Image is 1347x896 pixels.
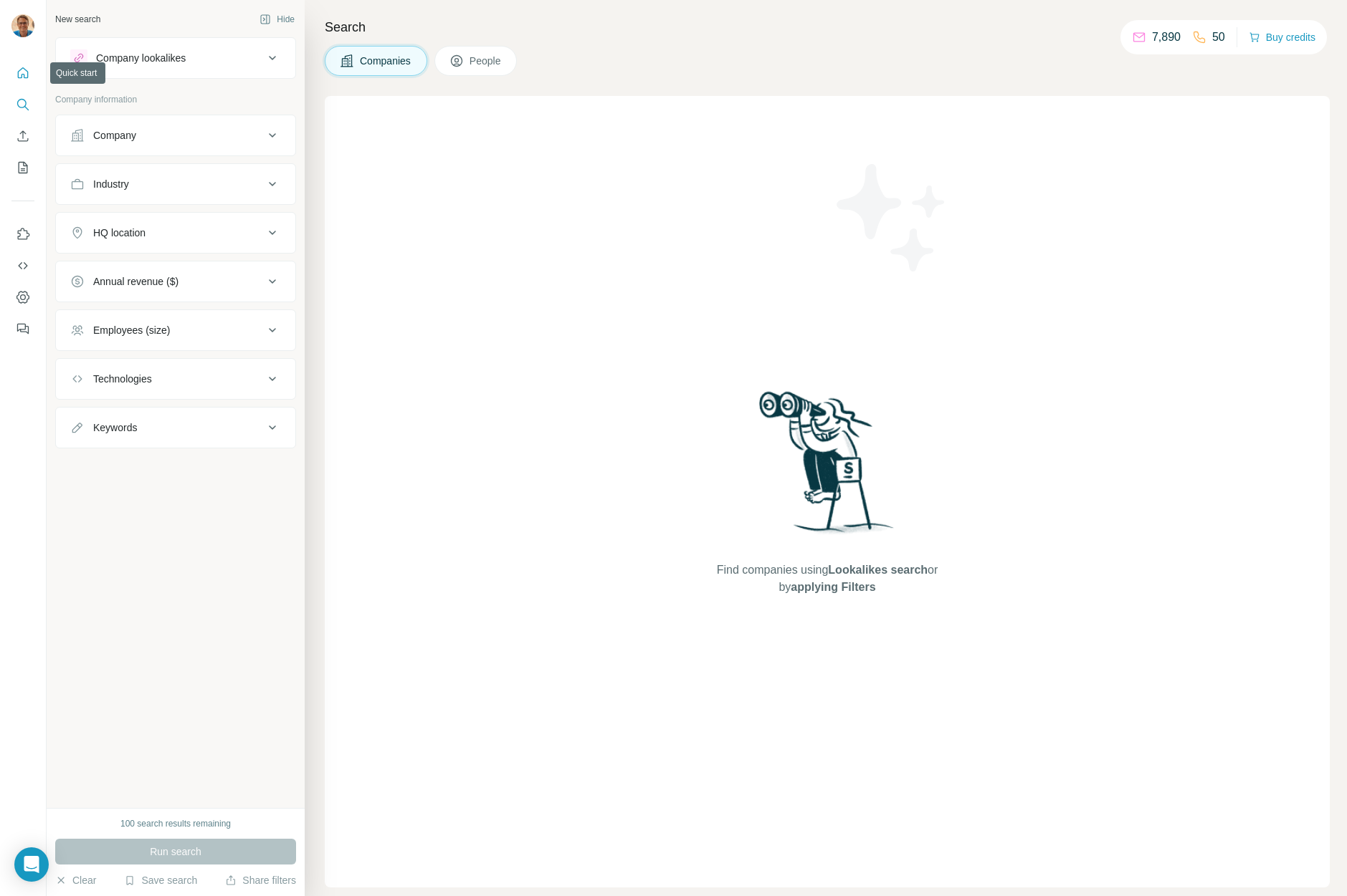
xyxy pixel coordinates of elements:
[225,873,296,887] button: Share filters
[713,562,942,596] span: Find companies using or by
[56,41,295,75] button: Company lookalikes
[11,92,34,117] button: Search
[56,264,295,299] button: Annual revenue ($)
[120,817,231,830] div: 100 search results remaining
[93,128,136,143] div: Company
[55,873,96,887] button: Clear
[11,253,34,279] button: Use Surfe API
[1249,27,1315,47] button: Buy credits
[360,54,412,68] span: Companies
[55,13,100,26] div: New search
[11,316,34,342] button: Feedback
[93,420,137,435] div: Keywords
[249,9,305,30] button: Hide
[56,118,295,153] button: Company
[11,221,34,247] button: Use Surfe on LinkedIn
[1152,29,1181,46] p: 7,890
[791,581,875,593] span: applying Filters
[55,93,296,106] p: Company information
[96,51,186,65] div: Company lookalikes
[11,284,34,310] button: Dashboard
[93,274,179,289] div: Annual revenue ($)
[93,372,152,386] div: Technologies
[124,873,197,887] button: Save search
[325,17,1330,37] h4: Search
[56,410,295,445] button: Keywords
[56,216,295,250] button: HQ location
[11,14,34,37] img: Avatar
[56,362,295,396] button: Technologies
[1212,29,1225,46] p: 50
[753,387,902,547] img: Surfe Illustration - Woman searching with binoculars
[11,123,34,149] button: Enrich CSV
[11,155,34,180] button: My lists
[93,323,170,337] div: Employees (size)
[470,54,503,68] span: People
[827,153,956,282] img: Surfe Illustration - Stars
[56,313,295,347] button: Employees (size)
[14,847,49,882] div: Open Intercom Messenger
[93,226,146,240] div: HQ location
[56,167,295,201] button: Industry
[828,564,928,576] span: Lookalikes search
[11,60,34,86] button: Quick start
[93,177,129,191] div: Industry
